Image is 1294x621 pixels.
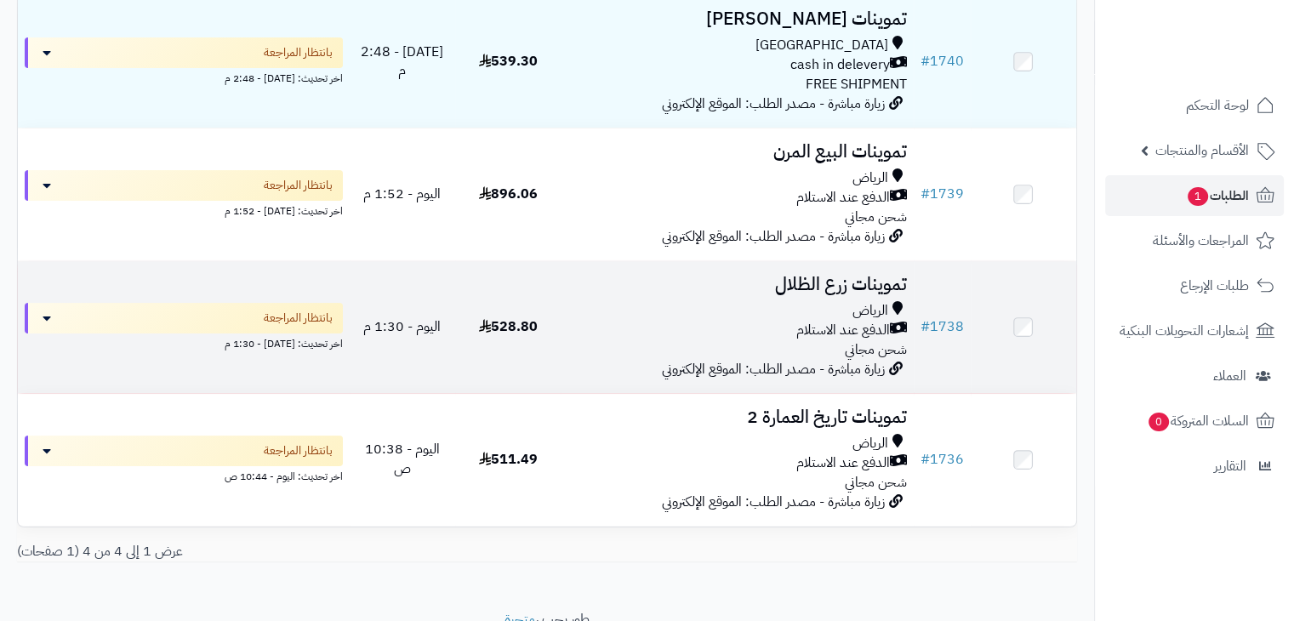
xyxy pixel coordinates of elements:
[1186,184,1249,208] span: الطلبات
[1105,85,1284,126] a: لوحة التحكم
[662,226,885,247] span: زيارة مباشرة - مصدر الطلب: الموقع الإلكتروني
[264,442,333,459] span: بانتظار المراجعة
[567,275,906,294] h3: تموينات زرع الظلال
[365,439,440,479] span: اليوم - 10:38 ص
[1120,319,1249,343] span: إشعارات التحويلات البنكية
[479,316,538,337] span: 528.80
[845,207,907,227] span: شحن مجاني
[1153,229,1249,253] span: المراجعات والأسئلة
[796,321,890,340] span: الدفع عند الاستلام
[1105,220,1284,261] a: المراجعات والأسئلة
[1105,265,1284,306] a: طلبات الإرجاع
[1105,446,1284,487] a: التقارير
[921,449,930,470] span: #
[921,449,964,470] a: #1736
[796,453,890,473] span: الدفع عند الاستلام
[479,184,538,204] span: 896.06
[662,492,885,512] span: زيارة مباشرة - مصدر الطلب: الموقع الإلكتروني
[1147,409,1249,433] span: السلات المتروكة
[921,184,930,204] span: #
[363,184,441,204] span: اليوم - 1:52 م
[567,407,906,427] h3: تموينات تاريخ العمارة 2
[921,316,964,337] a: #1738
[1178,35,1278,71] img: logo-2.png
[1214,454,1246,478] span: التقارير
[1105,401,1284,442] a: السلات المتروكة0
[4,542,547,561] div: عرض 1 إلى 4 من 4 (1 صفحات)
[479,449,538,470] span: 511.49
[1186,94,1249,117] span: لوحة التحكم
[921,51,930,71] span: #
[845,472,907,493] span: شحن مجاني
[25,201,343,219] div: اخر تحديث: [DATE] - 1:52 م
[1105,356,1284,396] a: العملاء
[25,333,343,351] div: اخر تحديث: [DATE] - 1:30 م
[264,44,333,61] span: بانتظار المراجعة
[852,168,888,188] span: الرياض
[845,339,907,360] span: شحن مجاني
[1105,310,1284,351] a: إشعارات التحويلات البنكية
[25,466,343,484] div: اخر تحديث: اليوم - 10:44 ص
[567,9,906,29] h3: تموينات [PERSON_NAME]
[662,359,885,379] span: زيارة مباشرة - مصدر الطلب: الموقع الإلكتروني
[1187,187,1208,207] span: 1
[921,316,930,337] span: #
[662,94,885,114] span: زيارة مباشرة - مصدر الطلب: الموقع الإلكتروني
[796,188,890,208] span: الدفع عند الاستلام
[264,310,333,327] span: بانتظار المراجعة
[755,36,888,55] span: [GEOGRAPHIC_DATA]
[264,177,333,194] span: بانتظار المراجعة
[921,51,964,71] a: #1740
[361,42,443,82] span: [DATE] - 2:48 م
[25,68,343,86] div: اخر تحديث: [DATE] - 2:48 م
[1105,175,1284,216] a: الطلبات1
[567,142,906,162] h3: تموينات البيع المرن
[790,55,890,75] span: cash in delevery
[806,74,907,94] span: FREE SHIPMENT
[852,434,888,453] span: الرياض
[852,301,888,321] span: الرياض
[921,184,964,204] a: #1739
[1148,413,1169,432] span: 0
[1155,139,1249,162] span: الأقسام والمنتجات
[363,316,441,337] span: اليوم - 1:30 م
[1213,364,1246,388] span: العملاء
[1180,274,1249,298] span: طلبات الإرجاع
[479,51,538,71] span: 539.30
